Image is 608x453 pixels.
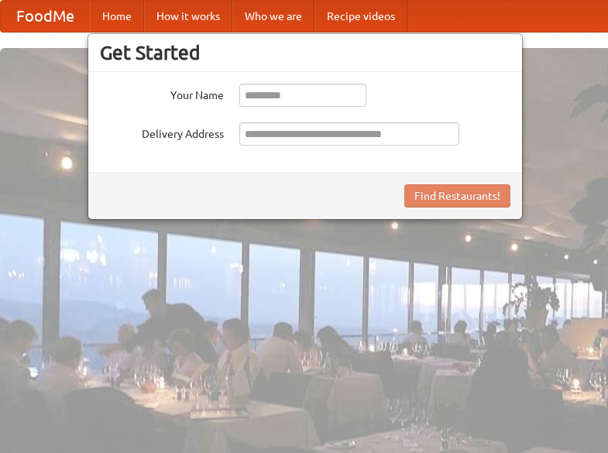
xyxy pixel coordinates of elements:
[144,1,232,32] a: How it works
[404,184,510,208] button: Find Restaurants!
[90,1,144,32] a: Home
[100,122,224,142] label: Delivery Address
[100,41,510,64] h3: Get Started
[314,1,407,32] a: Recipe videos
[1,1,90,32] a: FoodMe
[232,1,314,32] a: Who we are
[100,84,224,103] label: Your Name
